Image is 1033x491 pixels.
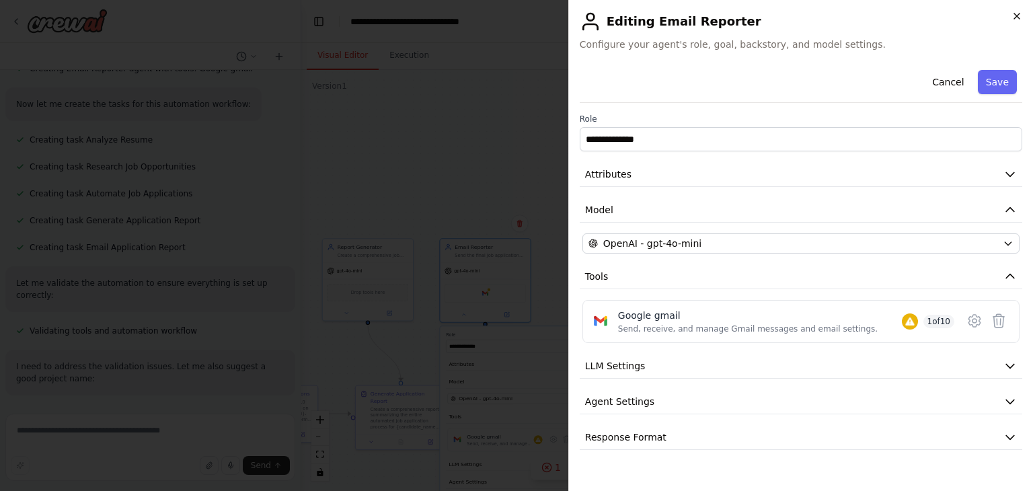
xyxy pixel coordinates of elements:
div: Send, receive, and manage Gmail messages and email settings. [618,324,878,334]
span: Attributes [585,167,632,181]
span: Response Format [585,430,666,444]
span: Model [585,203,613,217]
span: LLM Settings [585,359,646,373]
label: Role [580,114,1022,124]
button: Configure tool [962,309,987,333]
button: Cancel [924,70,972,94]
div: Google gmail [618,309,878,322]
span: Agent Settings [585,395,654,408]
button: Model [580,198,1022,223]
button: Save [978,70,1017,94]
button: Agent Settings [580,389,1022,414]
button: OpenAI - gpt-4o-mini [582,233,1020,254]
span: OpenAI - gpt-4o-mini [603,237,701,250]
button: LLM Settings [580,354,1022,379]
span: Configure your agent's role, goal, backstory, and model settings. [580,38,1022,51]
span: 1 of 10 [923,315,955,328]
span: Tools [585,270,609,283]
button: Delete tool [987,309,1011,333]
button: Attributes [580,162,1022,187]
button: Tools [580,264,1022,289]
h2: Editing Email Reporter [580,11,1022,32]
button: Response Format [580,425,1022,450]
img: Google gmail [591,311,610,330]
